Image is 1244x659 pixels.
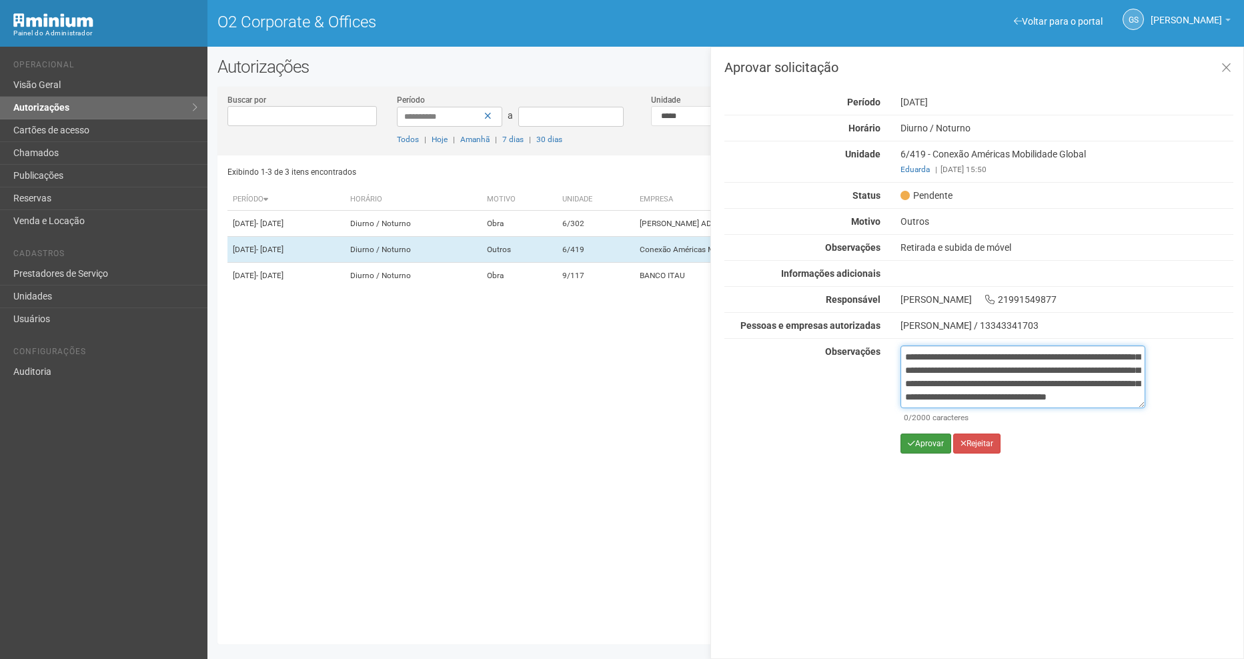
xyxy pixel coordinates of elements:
[890,122,1243,134] div: Diurno / Noturno
[781,268,880,279] strong: Informações adicionais
[227,94,266,106] label: Buscar por
[826,294,880,305] strong: Responsável
[345,237,482,263] td: Diurno / Noturno
[904,413,908,422] span: 0
[482,263,557,289] td: Obra
[502,135,524,144] a: 7 dias
[900,434,951,454] button: Aprovar
[217,13,716,31] h1: O2 Corporate & Offices
[227,162,722,182] div: Exibindo 1-3 de 3 itens encontrados
[536,135,562,144] a: 30 dias
[557,211,635,237] td: 6/302
[13,13,93,27] img: Minium
[217,57,1234,77] h2: Autorizações
[900,319,1233,332] div: [PERSON_NAME] / 13343341703
[900,165,930,174] a: Eduarda
[345,263,482,289] td: Diurno / Noturno
[634,237,908,263] td: Conexão Américas Mobilidade Global
[1123,9,1144,30] a: GS
[557,237,635,263] td: 6/419
[1151,2,1222,25] span: Gabriela Souza
[890,293,1243,305] div: [PERSON_NAME] 21991549877
[634,263,908,289] td: BANCO ITAU
[557,263,635,289] td: 9/117
[825,242,880,253] strong: Observações
[495,135,497,144] span: |
[634,211,908,237] td: [PERSON_NAME] ADVOGADOS
[345,189,482,211] th: Horário
[724,61,1233,74] h3: Aprovar solicitação
[13,60,197,74] li: Operacional
[852,190,880,201] strong: Status
[935,165,937,174] span: |
[13,347,197,361] li: Configurações
[848,123,880,133] strong: Horário
[345,211,482,237] td: Diurno / Noturno
[397,94,425,106] label: Período
[482,211,557,237] td: Obra
[227,237,345,263] td: [DATE]
[453,135,455,144] span: |
[851,216,880,227] strong: Motivo
[953,434,1001,454] button: Rejeitar
[227,189,345,211] th: Período
[227,211,345,237] td: [DATE]
[651,94,680,106] label: Unidade
[890,215,1243,227] div: Outros
[508,110,513,121] span: a
[227,263,345,289] td: [DATE]
[424,135,426,144] span: |
[900,189,953,201] span: Pendente
[482,237,557,263] td: Outros
[256,245,283,254] span: - [DATE]
[13,249,197,263] li: Cadastros
[1014,16,1103,27] a: Voltar para o portal
[847,97,880,107] strong: Período
[256,271,283,280] span: - [DATE]
[890,148,1243,175] div: 6/419 - Conexão Américas Mobilidade Global
[904,412,1142,424] div: /2000 caracteres
[890,241,1243,253] div: Retirada e subida de móvel
[740,320,880,331] strong: Pessoas e empresas autorizadas
[557,189,635,211] th: Unidade
[890,96,1243,108] div: [DATE]
[256,219,283,228] span: - [DATE]
[900,163,1233,175] div: [DATE] 15:50
[432,135,448,144] a: Hoje
[1151,17,1231,27] a: [PERSON_NAME]
[13,27,197,39] div: Painel do Administrador
[845,149,880,159] strong: Unidade
[482,189,557,211] th: Motivo
[634,189,908,211] th: Empresa
[529,135,531,144] span: |
[397,135,419,144] a: Todos
[460,135,490,144] a: Amanhã
[1213,54,1240,83] a: Fechar
[825,346,880,357] strong: Observações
